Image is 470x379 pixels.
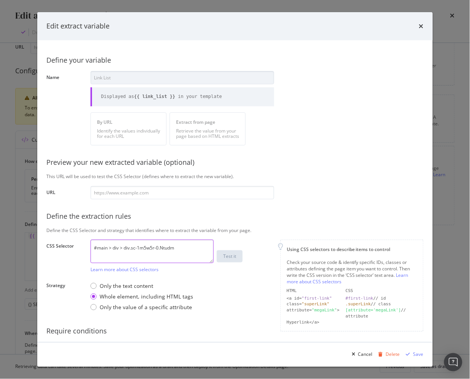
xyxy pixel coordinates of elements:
[349,349,373,361] button: Cancel
[217,250,243,262] button: Test it
[46,55,424,65] div: Define your variable
[419,21,424,31] div: times
[176,119,239,125] div: Extract from page
[287,295,340,302] div: <a id=
[287,288,340,294] div: HTML
[100,303,192,311] div: Only the value of a specific attribute
[346,296,373,301] div: #first-link
[134,94,175,99] b: {{ link_list }}
[287,246,417,253] div: Using CSS selectors to describe items to control
[46,212,424,221] div: Define the extraction rules
[46,74,84,104] label: Name
[287,319,340,325] div: Hyperlink</a>
[46,21,110,31] div: Edit extract variable
[346,308,401,313] div: [attribute='megaLink']
[346,302,371,306] div: .superLink
[287,272,408,285] a: Learn more about CSS selectors
[37,12,433,367] div: modal
[46,173,424,180] div: This URL will be used to test the CSS Selector (defines where to extract the new variable).
[386,351,400,358] div: Delete
[346,307,417,319] div: // attribute
[223,253,236,259] div: Test it
[91,303,193,311] div: Only the value of a specific attribute
[97,119,160,125] div: By URL
[101,93,222,100] div: Displayed as in your template
[91,293,193,300] div: Whole element, including HTML tags
[97,128,160,139] div: Identify the values individually for each URL
[46,227,424,234] div: Define the CSS Selector and strategy that identifies where to extract the variable from your page.
[91,186,274,199] input: https://www.example.com
[302,302,330,306] div: "superLink"
[376,349,400,361] button: Delete
[287,259,417,285] div: Check your source code & identify specific IDs, classes or attributes defining the page item you ...
[46,158,424,167] div: Preview your new extracted variable (optional)
[46,326,424,336] div: Require conditions
[100,282,153,290] div: Only the text content
[413,351,424,358] div: Save
[91,282,193,290] div: Only the text content
[287,301,340,307] div: class=
[444,353,462,371] div: Open Intercom Messenger
[91,240,214,263] textarea: #main > div > div.sc-1m5w5r-0.Ntudm
[312,308,337,313] div: "megaLink"
[346,301,417,307] div: // class
[91,266,159,273] a: Learn more about CSS selectors
[302,296,332,301] div: "first-link"
[176,128,239,139] div: Retrieve the value from your page based on HTML extracts
[46,189,84,197] label: URL
[358,351,373,358] div: Cancel
[100,293,193,300] div: Whole element, including HTML tags
[346,288,417,294] div: CSS
[346,295,417,302] div: // id
[46,282,84,312] label: Strategy
[46,243,84,271] label: CSS Selector
[287,307,340,319] div: attribute= >
[403,349,424,361] button: Save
